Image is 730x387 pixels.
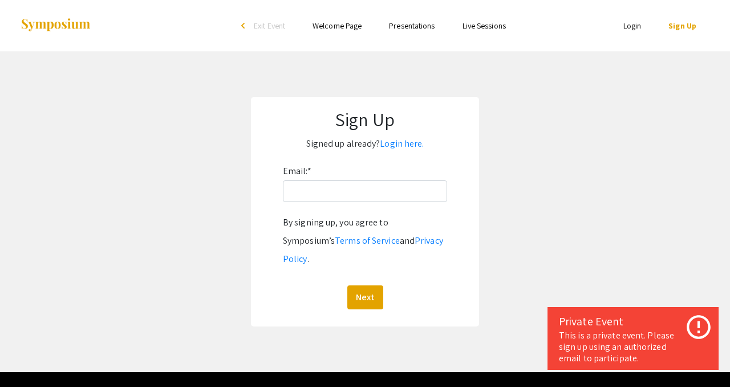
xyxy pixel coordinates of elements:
[241,22,248,29] div: arrow_back_ios
[389,21,435,31] a: Presentations
[254,21,285,31] span: Exit Event
[262,135,468,153] p: Signed up already?
[313,21,362,31] a: Welcome Page
[559,313,707,330] div: Private Event
[262,108,468,130] h1: Sign Up
[283,235,443,265] a: Privacy Policy
[559,330,707,364] div: This is a private event. Please sign up using an authorized email to participate.
[20,18,91,33] img: Symposium by ForagerOne
[283,213,447,268] div: By signing up, you agree to Symposium’s and .
[463,21,506,31] a: Live Sessions
[668,21,696,31] a: Sign Up
[623,21,642,31] a: Login
[283,162,311,180] label: Email:
[335,235,400,247] a: Terms of Service
[347,285,383,309] button: Next
[380,138,424,150] a: Login here.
